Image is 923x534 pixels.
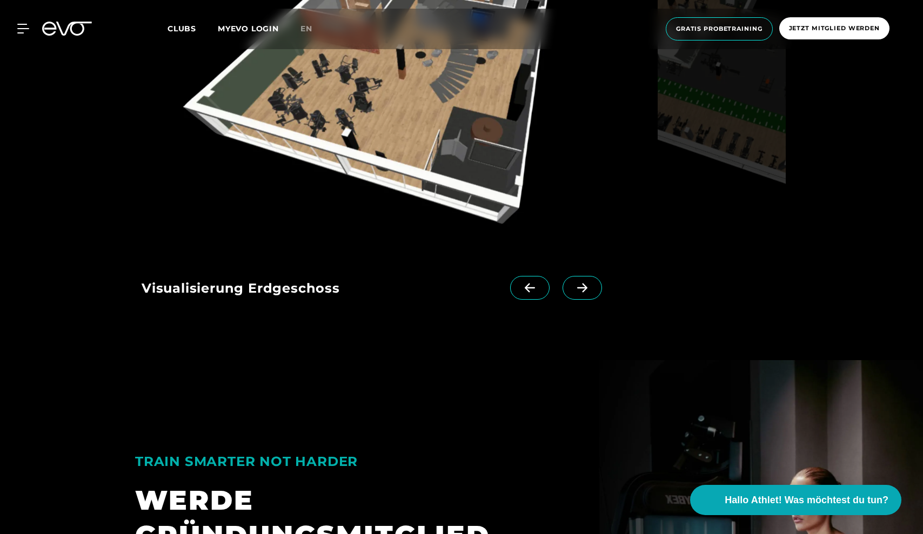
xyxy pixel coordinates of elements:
[168,23,218,33] a: Clubs
[218,24,279,33] a: MYEVO LOGIN
[168,24,196,33] span: Clubs
[776,17,893,40] a: Jetzt Mitglied werden
[663,17,776,40] a: Gratis Probetraining
[300,24,312,33] span: en
[135,449,507,474] div: TRAIN SMARTER NOT HARDER
[690,485,901,515] button: Hallo Athlet! Was möchtest du tun?
[725,493,888,508] span: Hallo Athlet! Was möchtest du tun?
[789,24,880,33] span: Jetzt Mitglied werden
[300,23,325,35] a: en
[676,24,763,33] span: Gratis Probetraining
